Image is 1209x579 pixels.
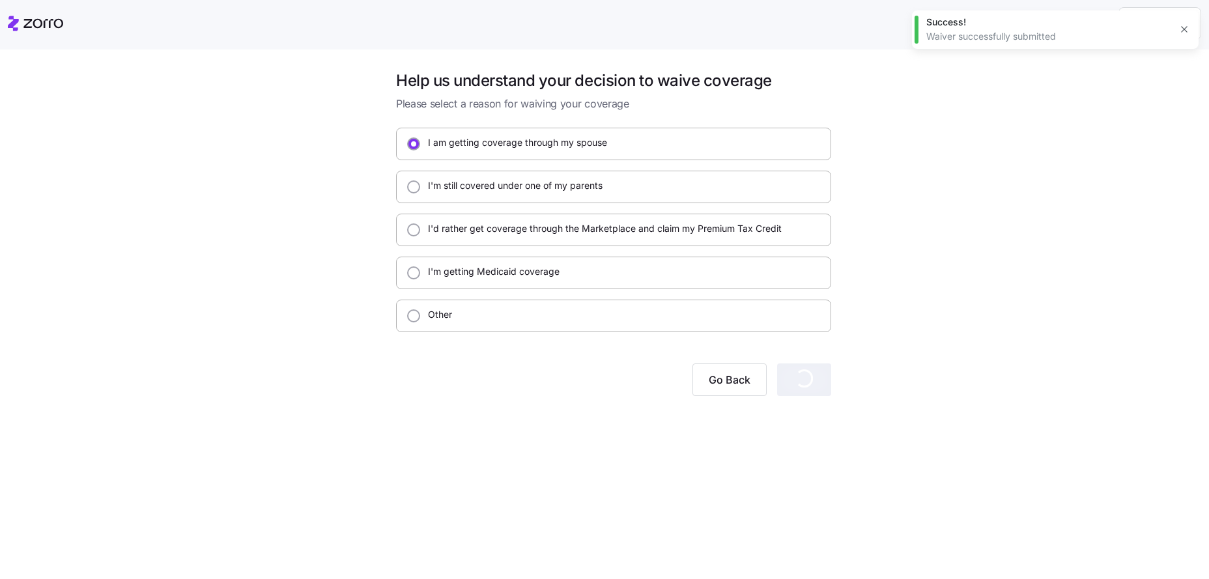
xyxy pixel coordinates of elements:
h1: Help us understand your decision to waive coverage [396,70,831,91]
label: Other [420,308,452,321]
label: I'd rather get coverage through the Marketplace and claim my Premium Tax Credit [420,222,782,235]
span: Please select a reason for waiving your coverage [396,96,831,112]
label: I am getting coverage through my spouse [420,136,607,149]
label: I'm getting Medicaid coverage [420,265,560,278]
label: I'm still covered under one of my parents [420,179,603,192]
div: Waiver successfully submitted [926,30,1170,43]
button: Go Back [692,363,767,396]
div: Success! [926,16,1170,29]
span: Go Back [709,372,750,388]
